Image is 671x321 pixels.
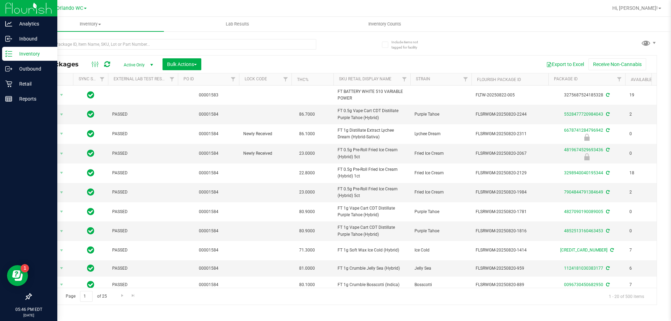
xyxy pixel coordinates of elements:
span: FLSRWGM-20250820-2129 [476,170,544,176]
span: select [57,90,66,100]
span: FT 1g Vape Cart CDT Distillate Purple Tahoe (Hybrid) [338,224,406,238]
a: THC% [297,77,309,82]
span: In Sync [87,263,94,273]
span: PASSED [112,150,174,157]
span: All Packages [36,60,86,68]
span: PASSED [112,131,174,137]
p: 05:46 PM EDT [3,306,54,313]
span: Sync from Compliance System [605,266,609,271]
a: Filter [228,73,239,85]
span: In Sync [87,245,94,255]
span: FLSRWGM-20250820-2067 [476,150,544,157]
iframe: Resource center unread badge [21,264,29,272]
span: Bosscotti [414,282,467,288]
span: Sync from Compliance System [605,228,609,233]
span: PASSED [112,265,174,272]
span: Sync from Compliance System [605,128,609,133]
span: Jelly Sea [414,265,467,272]
inline-svg: Inbound [5,35,12,42]
span: FT 1g Crumble Bosscotti (Indica) [338,282,406,288]
span: Fried Ice Cream [414,150,467,157]
span: select [57,226,66,236]
span: FT 0.5g Vape Cart CDT Distillate Purple Tahoe (Hybrid) [338,108,406,121]
span: Sync from Compliance System [605,282,609,287]
a: Filter [614,73,625,85]
a: Sku Retail Display Name [339,76,391,81]
inline-svg: Outbound [5,65,12,72]
inline-svg: Analytics [5,20,12,27]
span: 86.7000 [296,109,318,119]
span: Sync from Compliance System [605,190,609,195]
span: 0 [629,131,656,137]
span: Newly Received [243,131,287,137]
span: FLSRWGM-20250820-889 [476,282,544,288]
span: FLSRWGM-20250820-1414 [476,247,544,254]
span: Sync from Compliance System [605,93,609,97]
span: PASSED [112,189,174,196]
span: 71.3000 [296,245,318,255]
a: 7904844791384649 [564,190,603,195]
span: 2 [629,111,656,118]
a: External Lab Test Result [114,76,168,81]
a: Filter [96,73,108,85]
a: 4827090190089005 [564,209,603,214]
a: Inventory Counts [311,17,458,31]
div: Newly Received [547,153,626,160]
input: Search Package ID, Item Name, SKU, Lot or Part Number... [31,39,316,50]
span: Bulk Actions [167,61,197,67]
span: 86.1000 [296,129,318,139]
span: PASSED [112,247,174,254]
span: select [57,263,66,273]
span: Newly Received [243,150,287,157]
span: FLTW-20250822-005 [476,92,544,99]
span: Hi, [PERSON_NAME]! [612,5,658,11]
a: 4819674529693436 [564,147,603,152]
span: 80.1000 [296,280,318,290]
span: FT 0.5g Pre-Roll Fried Ice Cream (Hybrid) 5ct [338,186,406,199]
span: Inventory [17,21,164,27]
span: In Sync [87,109,94,119]
a: Available [631,77,652,82]
span: Sync from Compliance System [605,112,609,117]
span: FLSRWGM-20250820-959 [476,265,544,272]
a: 6678741284796942 [564,128,603,133]
inline-svg: Retail [5,80,12,87]
a: Filter [399,73,410,85]
span: FLSRWGM-20250820-2311 [476,131,544,137]
a: PO ID [183,76,194,81]
span: Purple Tahoe [414,111,467,118]
span: FLSRWGM-20250820-1816 [476,228,544,234]
span: Purple Tahoe [414,228,467,234]
span: Ice Cold [414,247,467,254]
p: Reports [12,95,54,103]
a: Go to the last page [128,291,138,300]
input: 1 [80,291,93,302]
span: In Sync [87,187,94,197]
div: Newly Received [547,134,626,141]
span: 23.0000 [296,187,318,197]
span: select [57,188,66,197]
p: Analytics [12,20,54,28]
a: Flourish Package ID [477,77,521,82]
span: select [57,129,66,139]
span: select [57,110,66,119]
span: Sync from Compliance System [605,209,609,214]
span: 6 [629,265,656,272]
span: In Sync [87,168,94,178]
span: Sync from Compliance System [609,248,614,253]
a: Filter [166,73,178,85]
span: 18 [629,170,656,176]
span: 0 [629,228,656,234]
span: select [57,280,66,290]
a: 4852513160463453 [564,228,603,233]
span: 0 [629,209,656,215]
button: Export to Excel [542,58,589,70]
span: 0 [629,150,656,157]
span: FT 1g Distillate Extract Lychee Dream (Hybrid-Sativa) [338,127,406,140]
div: 3275687524185328 [547,92,626,99]
p: Inbound [12,35,54,43]
span: Fried Ice Cream [414,170,467,176]
a: 00001584 [199,282,218,287]
iframe: Resource center [7,265,28,286]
